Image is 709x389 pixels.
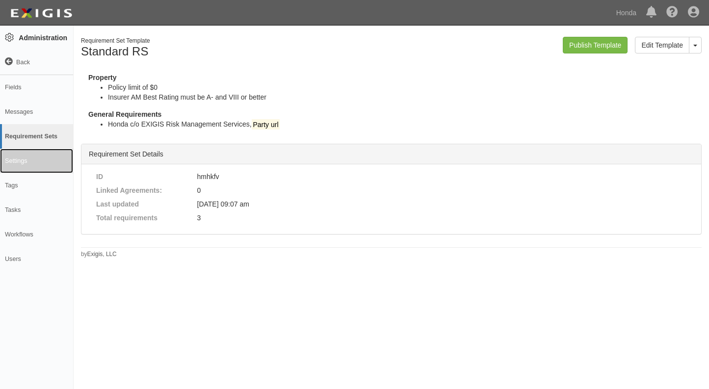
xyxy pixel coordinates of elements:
[190,185,694,195] div: 0
[635,37,689,53] a: Edit Template
[7,4,75,22] img: logo-5460c22ac91f19d4615b14bd174203de0afe785f0fc80cf4dbbc73dc1793850b.png
[96,214,158,222] strong: Total requirements
[108,119,702,129] li: Honda c/o EXIGIS Risk Management Services,
[19,34,67,42] strong: Administration
[81,250,117,259] small: by
[108,92,702,102] li: Insurer AM Best Rating must be A- and VIII or better
[96,173,103,181] strong: ID
[81,37,709,45] div: Requirement Set Template
[88,74,117,81] strong: Property
[87,251,117,258] a: Exigis, LLC
[96,186,162,194] strong: Linked Agreements:
[88,110,161,118] strong: General Requirements
[252,119,280,130] mark: Party url
[190,172,694,182] div: hmhkfv
[563,37,628,53] a: Publish Template
[108,82,702,92] li: Policy limit of $0
[81,144,701,164] div: Requirement Set Details
[611,3,641,23] a: Honda
[190,199,694,209] div: [DATE] 09:07 am
[190,213,694,223] div: 3
[666,7,678,19] i: Help Center - Complianz
[81,45,709,58] h1: Standard RS
[96,200,139,208] strong: Last updated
